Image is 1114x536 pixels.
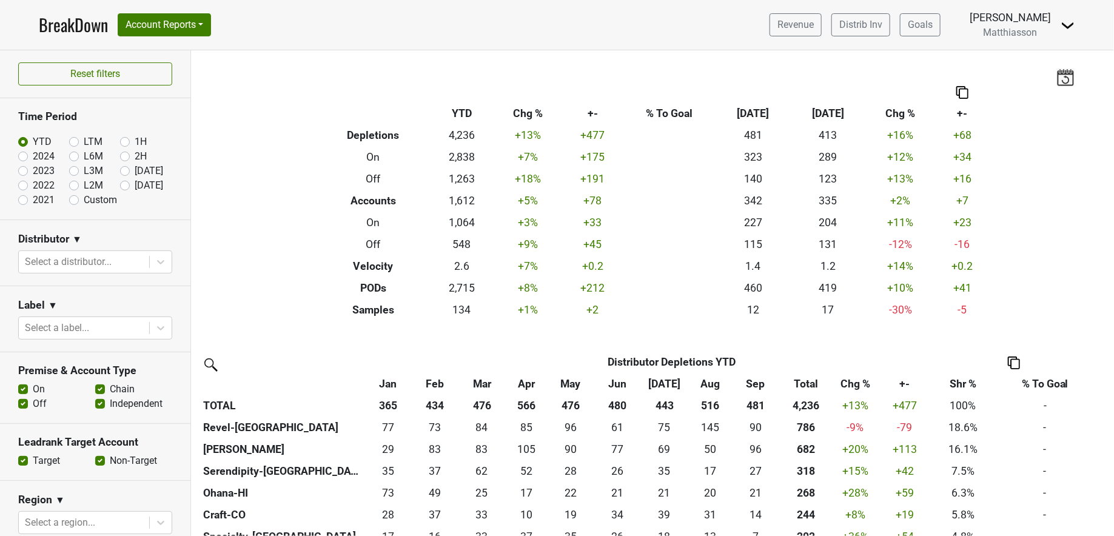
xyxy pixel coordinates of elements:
td: 32.5 [458,504,505,526]
span: +477 [893,400,917,412]
th: Feb: activate to sort column ascending [412,373,458,395]
label: Custom [84,193,117,207]
td: +9 % [493,233,563,255]
td: 1.2 [791,255,865,277]
th: [DATE] [716,102,791,124]
th: Jul: activate to sort column ascending [641,373,688,395]
td: 51.669 [505,460,547,482]
td: 22.17 [547,482,594,504]
td: +34 [936,146,989,168]
span: ▼ [55,493,65,508]
td: 115 [716,233,791,255]
div: 35 [644,463,685,479]
div: 22 [550,485,591,501]
td: 131 [791,233,865,255]
th: 516 [688,395,732,417]
td: 1,612 [431,190,494,212]
label: 2024 [33,149,55,164]
td: - [995,482,1096,504]
a: BreakDown [39,12,108,38]
div: 268 [782,485,830,501]
label: L6M [84,149,103,164]
label: LTM [84,135,102,149]
td: +0.2 [936,255,989,277]
td: 18.6% [931,417,994,438]
td: 19.59 [688,482,732,504]
td: -16 [936,233,989,255]
div: 75 [644,420,685,435]
th: On [316,212,431,233]
div: 77 [367,420,409,435]
td: 82.918 [458,438,505,460]
label: Non-Target [110,454,157,468]
div: [PERSON_NAME] [970,10,1051,25]
th: Accounts [316,190,431,212]
td: +175 [563,146,623,168]
label: [DATE] [135,164,163,178]
td: 9.583 [505,504,547,526]
td: 1,064 [431,212,494,233]
div: 73 [367,485,409,501]
th: Shr %: activate to sort column ascending [931,373,994,395]
td: 342 [716,190,791,212]
div: 83 [414,441,455,457]
div: 28 [367,507,409,523]
td: 96.167 [547,417,594,438]
th: [PERSON_NAME] [200,438,364,460]
label: L3M [84,164,103,178]
a: Distrib Inv [831,13,890,36]
td: 105.249 [505,438,547,460]
label: 2023 [33,164,55,178]
td: 2.6 [431,255,494,277]
div: 318 [782,463,830,479]
div: 14 [735,507,776,523]
td: 28.25 [364,504,411,526]
label: YTD [33,135,52,149]
th: YTD [431,102,494,124]
td: 34.584 [364,460,411,482]
td: -9 % [833,417,878,438]
th: +- [936,102,989,124]
th: Total: activate to sort column ascending [779,373,833,395]
div: 26 [597,463,638,479]
th: Jan: activate to sort column ascending [364,373,411,395]
th: Revel-[GEOGRAPHIC_DATA] [200,417,364,438]
th: 267.950 [779,482,833,504]
th: 443 [641,395,688,417]
th: Chg % [493,102,563,124]
div: 10 [508,507,544,523]
span: +13% [842,400,868,412]
th: PODs [316,277,431,299]
td: 85.167 [505,417,547,438]
div: +59 [881,485,929,501]
div: 73 [414,420,455,435]
div: 52 [508,463,544,479]
td: 204 [791,212,865,233]
td: +13 % [865,168,936,190]
div: +19 [881,507,929,523]
td: 25 [458,482,505,504]
div: 37 [414,507,455,523]
td: 123 [791,168,865,190]
td: +41 [936,277,989,299]
div: 69 [644,441,685,457]
td: +11 % [865,212,936,233]
div: 105 [508,441,544,457]
td: +16 % [865,124,936,146]
div: 20 [691,485,730,501]
th: Mar: activate to sort column ascending [458,373,505,395]
td: 335 [791,190,865,212]
td: 16.1% [931,438,994,460]
div: 27 [735,463,776,479]
td: +8 % [833,504,878,526]
td: - [995,460,1096,482]
td: - [995,395,1096,417]
td: - [995,504,1096,526]
td: 60.501 [594,417,641,438]
td: 72.59 [364,482,411,504]
div: 17 [508,485,544,501]
div: 21 [644,485,685,501]
td: 13.75 [733,504,779,526]
th: &nbsp;: activate to sort column ascending [200,373,364,395]
th: 317.540 [779,460,833,482]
